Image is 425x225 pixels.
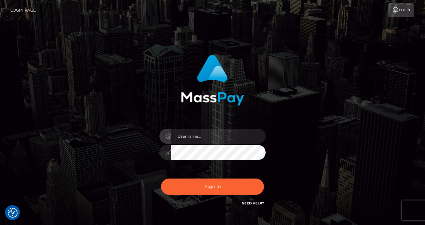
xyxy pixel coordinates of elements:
[242,201,264,205] a: Need Help?
[8,208,18,218] img: Revisit consent button
[161,179,264,195] button: Sign in
[171,129,266,144] input: Username...
[181,55,244,106] img: MassPay Login
[10,3,36,17] a: Login Page
[388,3,414,17] a: Login
[8,208,18,218] button: Consent Preferences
